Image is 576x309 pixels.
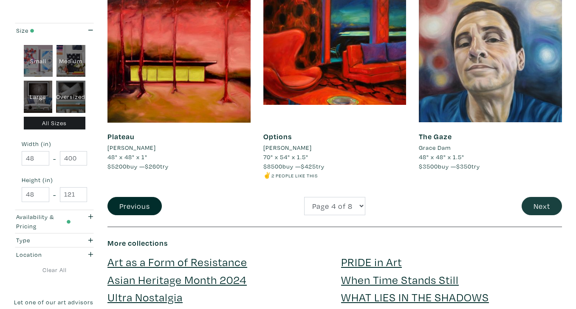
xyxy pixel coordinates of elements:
div: Medium [56,45,85,77]
a: PRIDE in Art [341,254,402,269]
a: Options [263,132,292,141]
div: Availability & Pricing [16,212,71,230]
button: Availability & Pricing [14,210,95,233]
div: Location [16,250,71,259]
h6: More collections [107,239,562,248]
span: $260 [145,162,160,170]
a: Grace Dam [419,143,562,152]
span: $8500 [263,162,282,170]
li: Grace Dam [419,143,451,152]
a: Clear All [14,265,95,275]
a: Ultra Nostalgia [107,289,183,304]
span: - [53,153,56,164]
li: [PERSON_NAME] [263,143,312,152]
a: [PERSON_NAME] [263,143,407,152]
button: Size [14,23,95,37]
button: Type [14,233,95,247]
button: Location [14,247,95,261]
span: buy — try [107,162,169,170]
span: 70" x 54" x 1.5" [263,153,308,161]
div: Size [16,26,71,35]
span: $5200 [107,162,127,170]
li: [PERSON_NAME] [107,143,156,152]
span: buy — try [263,162,325,170]
a: When Time Stands Still [341,272,459,287]
div: Large [24,81,52,113]
li: ✌️ [263,171,407,180]
small: Height (in) [22,177,87,183]
span: buy — try [419,162,480,170]
span: - [53,189,56,200]
a: The Gaze [419,132,452,141]
span: 48" x 48" x 1" [107,153,147,161]
span: $3500 [419,162,438,170]
small: 2 people like this [271,172,318,179]
span: 48" x 48" x 1.5" [419,153,464,161]
a: Asian Heritage Month 2024 [107,272,247,287]
span: $425 [301,162,316,170]
div: Oversized [56,81,85,113]
button: Previous [107,197,162,215]
div: All Sizes [24,117,85,130]
a: Art as a Form of Resistance [107,254,247,269]
button: Next [522,197,562,215]
small: Width (in) [22,141,87,147]
div: Small [24,45,53,77]
span: $350 [456,162,472,170]
a: [PERSON_NAME] [107,143,251,152]
div: Type [16,236,71,245]
a: WHAT LIES IN THE SHADOWS [341,289,489,304]
a: Plateau [107,132,135,141]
